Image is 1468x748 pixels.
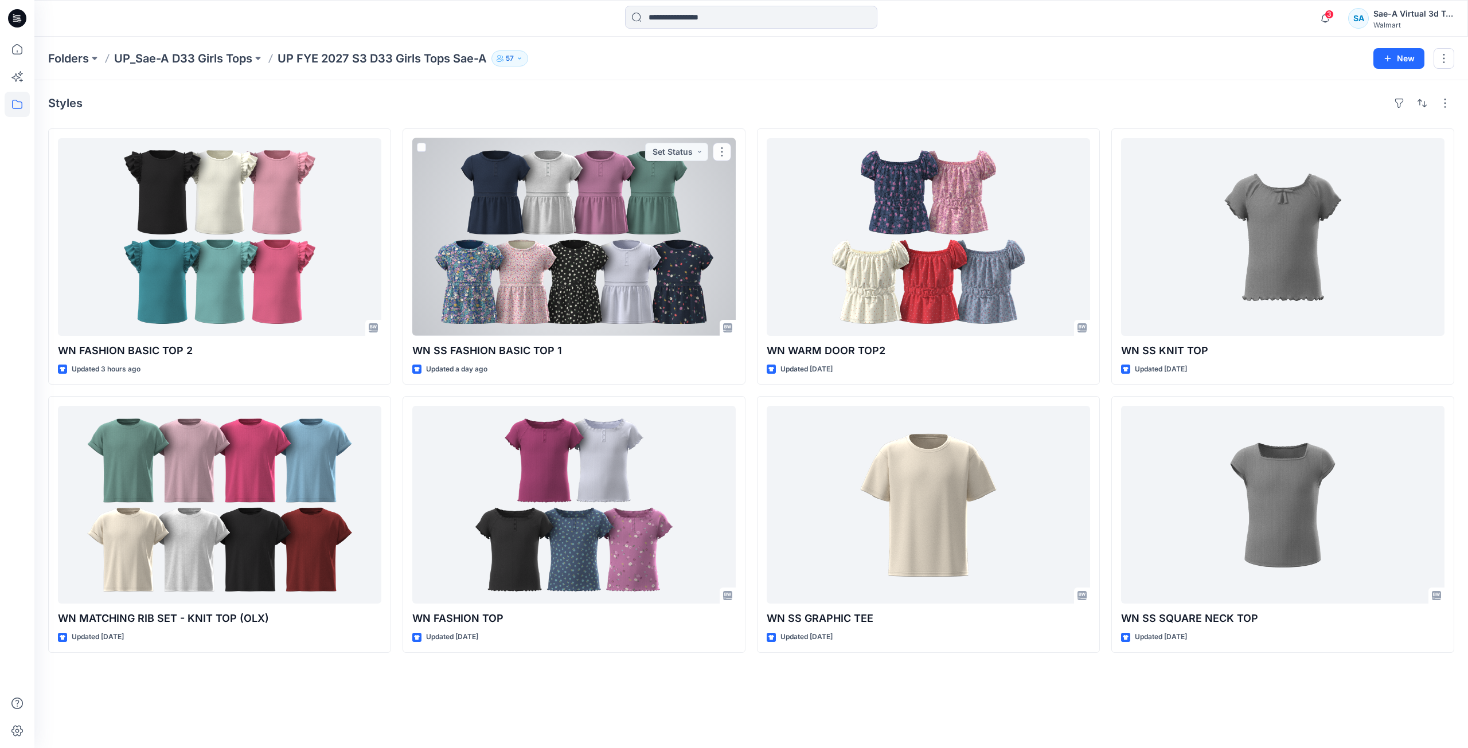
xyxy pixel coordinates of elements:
[1373,48,1424,69] button: New
[1121,406,1444,604] a: WN SS SQUARE NECK TOP
[767,406,1090,604] a: WN SS GRAPHIC TEE
[58,610,381,626] p: WN MATCHING RIB SET - KNIT TOP (OLX)
[72,363,140,375] p: Updated 3 hours ago
[412,406,736,604] a: WN FASHION TOP
[58,343,381,359] p: WN FASHION BASIC TOP 2
[1373,7,1454,21] div: Sae-A Virtual 3d Team
[767,610,1090,626] p: WN SS GRAPHIC TEE
[426,363,487,375] p: Updated a day ago
[1348,8,1369,29] div: SA
[412,138,736,336] a: WN SS FASHION BASIC TOP 1
[1135,363,1187,375] p: Updated [DATE]
[491,50,528,66] button: 57
[426,631,478,643] p: Updated [DATE]
[780,631,833,643] p: Updated [DATE]
[1373,21,1454,29] div: Walmart
[278,50,487,66] p: UP FYE 2027 S3 D33 Girls Tops Sae-A
[412,343,736,359] p: WN SS FASHION BASIC TOP 1
[1121,610,1444,626] p: WN SS SQUARE NECK TOP
[506,52,514,65] p: 57
[767,343,1090,359] p: WN WARM DOOR TOP2
[767,138,1090,336] a: WN WARM DOOR TOP2
[1121,138,1444,336] a: WN SS KNIT TOP
[412,610,736,626] p: WN FASHION TOP
[114,50,252,66] a: UP_Sae-A D33 Girls Tops
[1325,10,1334,19] span: 3
[780,363,833,375] p: Updated [DATE]
[72,631,124,643] p: Updated [DATE]
[1135,631,1187,643] p: Updated [DATE]
[48,96,83,110] h4: Styles
[58,138,381,336] a: WN FASHION BASIC TOP 2
[48,50,89,66] a: Folders
[1121,343,1444,359] p: WN SS KNIT TOP
[58,406,381,604] a: WN MATCHING RIB SET - KNIT TOP (OLX)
